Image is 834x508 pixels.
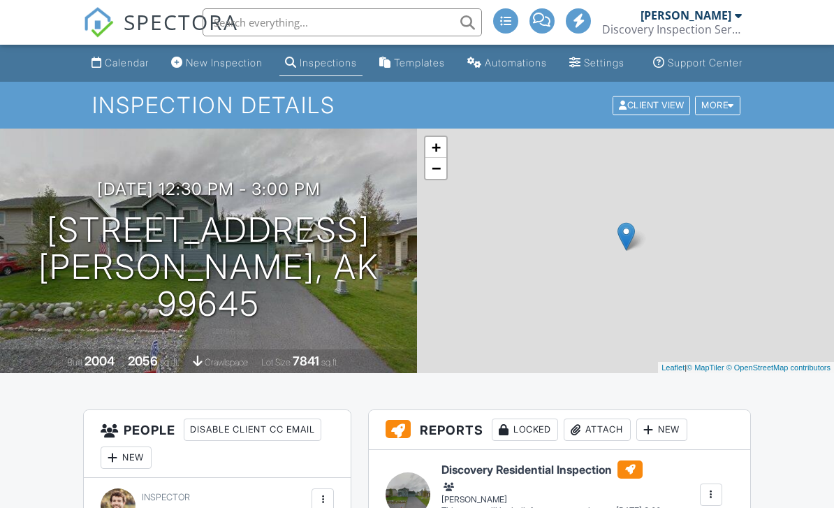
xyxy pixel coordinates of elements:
[668,57,742,68] div: Support Center
[394,57,445,68] div: Templates
[160,357,180,368] span: sq. ft.
[613,96,690,115] div: Client View
[84,410,351,478] h3: People
[374,50,451,76] a: Templates
[687,363,724,372] a: © MapTiler
[97,180,321,198] h3: [DATE] 12:30 pm - 3:00 pm
[205,357,248,368] span: crawlspace
[425,137,446,158] a: Zoom in
[648,50,748,76] a: Support Center
[369,410,749,450] h3: Reports
[293,354,319,368] div: 7841
[128,354,158,368] div: 2056
[462,50,553,76] a: Automations (Advanced)
[203,8,482,36] input: Search everything...
[261,357,291,368] span: Lot Size
[101,447,152,469] div: New
[83,19,238,48] a: SPECTORA
[92,93,742,117] h1: Inspection Details
[425,158,446,179] a: Zoom out
[124,7,238,36] span: SPECTORA
[85,354,115,368] div: 2004
[86,50,154,76] a: Calendar
[321,357,339,368] span: sq.ft.
[584,57,624,68] div: Settings
[485,57,547,68] div: Automations
[441,460,672,479] h6: Discovery Residential Inspection
[166,50,268,76] a: New Inspection
[564,419,631,441] div: Attach
[83,7,114,38] img: The Best Home Inspection Software - Spectora
[726,363,831,372] a: © OpenStreetMap contributors
[22,212,395,322] h1: [STREET_ADDRESS] [PERSON_NAME], AK 99645
[611,99,694,110] a: Client View
[661,363,685,372] a: Leaflet
[441,480,672,505] div: [PERSON_NAME]
[492,419,558,441] div: Locked
[636,419,687,441] div: New
[602,22,742,36] div: Discovery Inspection Services
[186,57,263,68] div: New Inspection
[279,50,363,76] a: Inspections
[105,57,149,68] div: Calendar
[658,362,834,374] div: |
[564,50,630,76] a: Settings
[300,57,357,68] div: Inspections
[67,357,82,368] span: Built
[641,8,731,22] div: [PERSON_NAME]
[142,492,190,502] span: Inspector
[184,419,321,441] div: Disable Client CC Email
[695,96,740,115] div: More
